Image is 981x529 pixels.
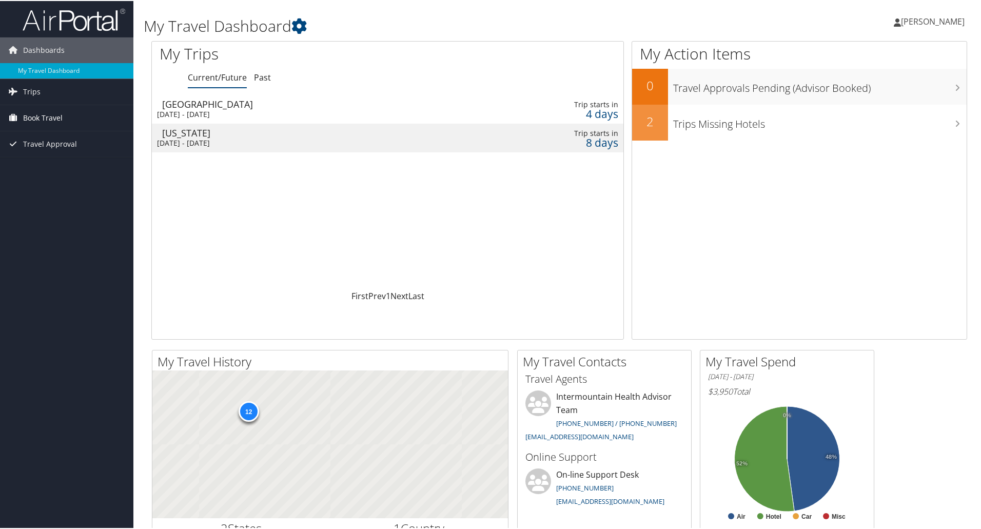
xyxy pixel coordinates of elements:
span: [PERSON_NAME] [901,15,965,26]
span: Dashboards [23,36,65,62]
div: [GEOGRAPHIC_DATA] [162,99,452,108]
tspan: 0% [783,412,791,418]
div: [US_STATE] [162,127,452,136]
a: [EMAIL_ADDRESS][DOMAIN_NAME] [556,496,664,505]
a: 2Trips Missing Hotels [632,104,967,140]
span: $3,950 [708,385,733,396]
div: [DATE] - [DATE] [157,109,446,118]
tspan: 52% [736,460,748,466]
div: 4 days [512,108,618,117]
h2: 2 [632,112,668,129]
h2: My Travel Spend [705,352,874,369]
span: Book Travel [23,104,63,130]
h6: [DATE] - [DATE] [708,371,866,381]
img: airportal-logo.png [23,7,125,31]
h1: My Travel Dashboard [144,14,698,36]
a: [EMAIL_ADDRESS][DOMAIN_NAME] [525,431,634,440]
text: Hotel [766,512,781,519]
h3: Travel Agents [525,371,683,385]
a: 0Travel Approvals Pending (Advisor Booked) [632,68,967,104]
h6: Total [708,385,866,396]
a: Prev [368,289,386,301]
text: Air [737,512,745,519]
div: 8 days [512,137,618,146]
div: Trip starts in [512,128,618,137]
h1: My Trips [160,42,419,64]
h3: Trips Missing Hotels [673,111,967,130]
a: Past [254,71,271,82]
a: Current/Future [188,71,247,82]
a: [PHONE_NUMBER] / [PHONE_NUMBER] [556,418,677,427]
h1: My Action Items [632,42,967,64]
div: 12 [238,400,259,421]
span: Trips [23,78,41,104]
div: [DATE] - [DATE] [157,138,446,147]
text: Car [801,512,812,519]
tspan: 48% [826,453,837,459]
div: Trip starts in [512,99,618,108]
span: Travel Approval [23,130,77,156]
a: [PERSON_NAME] [894,5,975,36]
h3: Online Support [525,449,683,463]
h2: My Travel Contacts [523,352,691,369]
a: Next [390,289,408,301]
li: On-line Support Desk [520,467,689,510]
h3: Travel Approvals Pending (Advisor Booked) [673,75,967,94]
a: [PHONE_NUMBER] [556,482,614,492]
li: Intermountain Health Advisor Team [520,389,689,444]
a: First [351,289,368,301]
text: Misc [832,512,846,519]
a: Last [408,289,424,301]
h2: My Travel History [158,352,508,369]
h2: 0 [632,76,668,93]
a: 1 [386,289,390,301]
